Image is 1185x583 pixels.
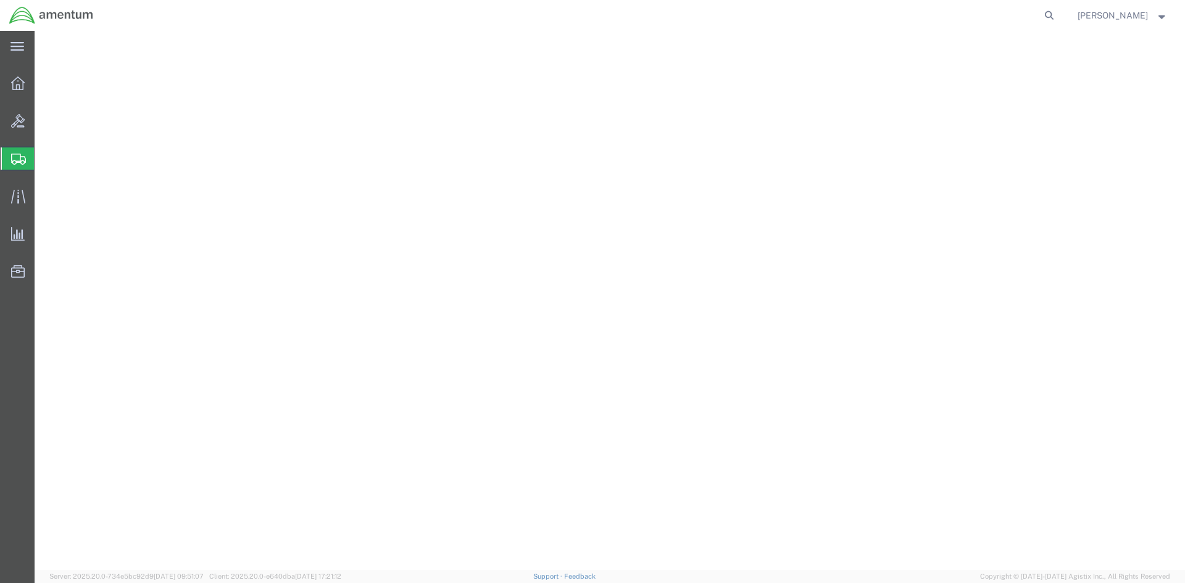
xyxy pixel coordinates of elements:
[980,571,1170,582] span: Copyright © [DATE]-[DATE] Agistix Inc., All Rights Reserved
[49,573,204,580] span: Server: 2025.20.0-734e5bc92d9
[154,573,204,580] span: [DATE] 09:51:07
[35,31,1185,570] iframe: FS Legacy Container
[533,573,564,580] a: Support
[9,6,94,25] img: logo
[1078,9,1148,22] span: Jessica White
[295,573,341,580] span: [DATE] 17:21:12
[1077,8,1168,23] button: [PERSON_NAME]
[564,573,596,580] a: Feedback
[209,573,341,580] span: Client: 2025.20.0-e640dba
